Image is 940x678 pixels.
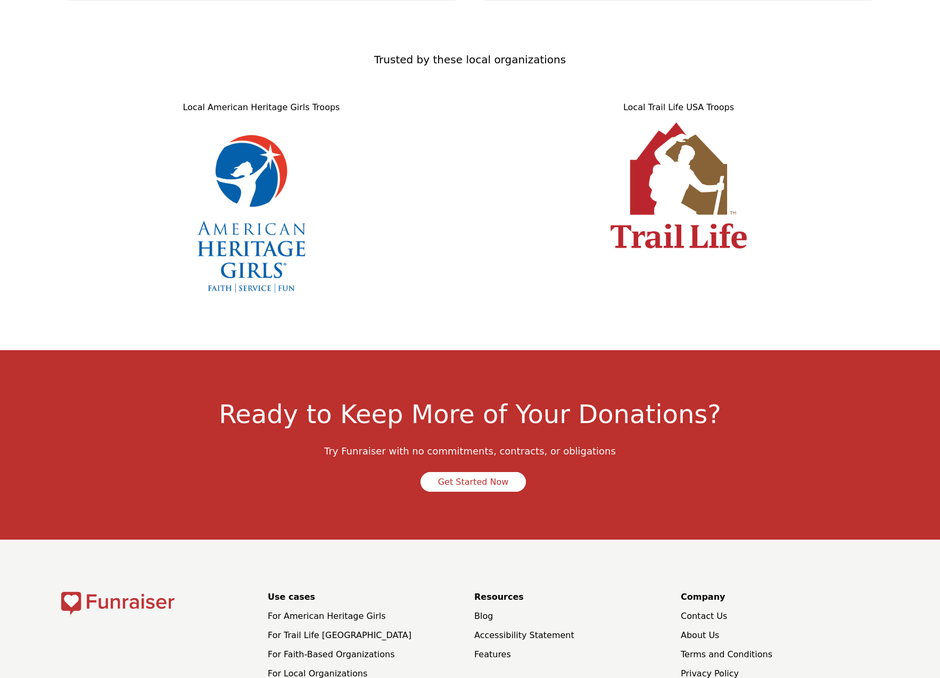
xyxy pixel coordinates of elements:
a: For Faith-Based Organizations [268,649,395,659]
strong: Company [681,591,879,603]
a: Get Started Now [420,472,526,492]
a: For American Heritage Girls [268,611,386,621]
a: About Us [681,630,719,640]
a: Blog [474,611,493,621]
h2: Trusted by these local organizations [61,52,879,67]
strong: Use cases [268,591,466,603]
img: American Heritage Girls Logo [183,122,319,299]
img: Trail Life USA Logo [611,122,747,248]
a: Terms and Conditions [681,649,772,659]
p: Try Funraiser with no commitments, contracts, or obligations [61,444,879,459]
a: Accessibility Statement [474,630,574,640]
h2: Ready to Keep More of Your Donations? [61,401,879,444]
img: Logo [61,591,175,616]
a: Features [474,649,511,659]
a: For Trail Life [GEOGRAPHIC_DATA] [268,630,411,640]
a: Contact Us [681,611,727,621]
p: Local American Heritage Girls Troops [183,101,340,114]
p: Local Trail Life USA Troops [611,101,747,114]
strong: Resources [474,591,672,603]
